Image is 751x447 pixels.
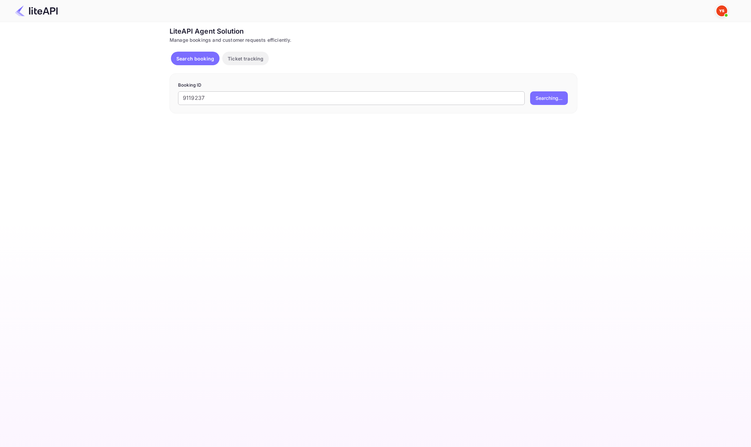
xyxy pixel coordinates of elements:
p: Booking ID [178,82,569,89]
button: Searching... [530,91,568,105]
div: Manage bookings and customer requests efficiently. [170,36,577,43]
div: LiteAPI Agent Solution [170,26,577,36]
p: Ticket tracking [228,55,263,62]
img: Yandex Support [716,5,727,16]
img: LiteAPI Logo [15,5,58,16]
input: Enter Booking ID (e.g., 63782194) [178,91,525,105]
p: Search booking [176,55,214,62]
